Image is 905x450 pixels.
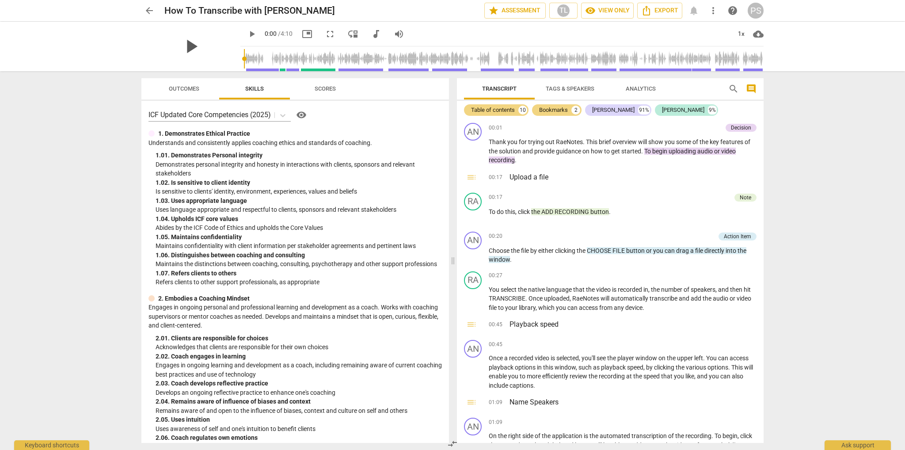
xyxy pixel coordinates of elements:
span: . [643,304,644,311]
div: 1. 05. Maintains confidentiality [156,233,442,242]
span: can [665,247,676,254]
span: RECORDING [555,208,590,215]
span: the [589,432,600,439]
button: View only [581,3,634,19]
span: , [648,286,651,293]
div: 2. 03. Coach develops reflective practice [156,379,442,388]
span: . [703,355,706,362]
span: Analytics [626,85,656,92]
span: brief [599,138,612,145]
p: Refers clients to other support professionals, as appropriate [156,278,442,287]
span: or [646,247,653,254]
span: , [579,355,582,362]
span: , [643,364,646,371]
span: how [591,148,604,155]
span: features [720,138,745,145]
span: , [515,208,518,215]
span: Transcript [482,85,517,92]
span: 01:09 [489,399,502,408]
span: a [504,355,509,362]
span: the [586,286,596,293]
span: at [626,373,633,380]
span: is [584,432,589,439]
span: the [531,208,541,215]
button: Switch to audio player [368,26,384,42]
p: Maintains confidentiality with client information per stakeholder agreements and pertinent laws [156,241,442,251]
span: View only [585,5,630,16]
span: clicking [654,364,676,371]
span: TRANSCRIBE [489,295,525,302]
div: Change speaker [464,232,482,249]
div: 1x [733,27,749,41]
div: Ask support [825,440,891,450]
span: . [728,364,731,371]
span: visibility [585,5,596,16]
span: transcription [631,432,668,439]
span: help [727,5,738,16]
div: Change speaker [464,418,482,435]
span: click [518,208,531,215]
span: or [730,295,737,302]
span: started [621,148,641,155]
span: into [726,247,738,254]
span: any [614,304,625,311]
span: and [679,295,691,302]
span: 00:27 [489,272,502,279]
span: see [597,355,607,362]
p: Understands and consistently applies coaching ethics and standards of coaching. [148,138,442,148]
span: more_vert [708,5,719,16]
p: Demonstrates personal integrity and honesty in interactions with clients, sponsors and relevant s... [156,160,442,178]
span: is [612,286,618,293]
span: toc [466,172,477,183]
span: options [515,364,537,371]
span: To [489,208,497,215]
span: do [497,208,505,215]
span: 00:45 [489,341,502,348]
span: video [596,286,612,293]
div: 91% [638,106,650,114]
span: . [609,208,611,215]
span: guidance [556,148,582,155]
span: recording [599,373,626,380]
span: get [611,148,621,155]
span: the [633,373,643,380]
span: you'll [582,355,597,362]
span: , [715,286,718,293]
button: Export [637,3,682,19]
span: 00:17 [489,194,502,201]
span: file [695,247,704,254]
span: library [519,304,536,311]
p: 2. Embodies a Coaching Mindset [158,294,250,303]
span: You [706,355,718,362]
span: by [530,247,538,254]
span: that [661,373,674,380]
span: recorded [618,286,643,293]
span: playback [601,364,627,371]
span: , [536,304,538,311]
span: player [617,355,635,362]
span: To [644,148,652,155]
span: your [505,304,519,311]
span: in [643,286,648,293]
span: that [573,286,586,293]
p: Acknowledges that clients are responsible for their own choices [156,343,442,352]
span: the [667,355,677,362]
span: This [731,364,744,371]
span: , [570,295,572,302]
span: automatically [611,295,650,302]
div: PS [748,3,764,19]
div: Action Item [724,233,751,240]
span: comment [746,84,757,94]
span: the [589,373,599,380]
span: Export [641,5,678,16]
span: will [601,295,611,302]
div: 1. 06. Distinguishes between coaching and consulting [156,251,442,260]
span: Once [529,295,544,302]
span: speed [627,364,643,371]
span: of [535,432,542,439]
div: 9% [708,106,717,114]
span: the [489,148,499,155]
span: arrow_back [144,5,155,16]
p: Engages in ongoing personal and professional learning and development as a coach. Works with coac... [148,303,442,330]
span: device [625,304,643,311]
